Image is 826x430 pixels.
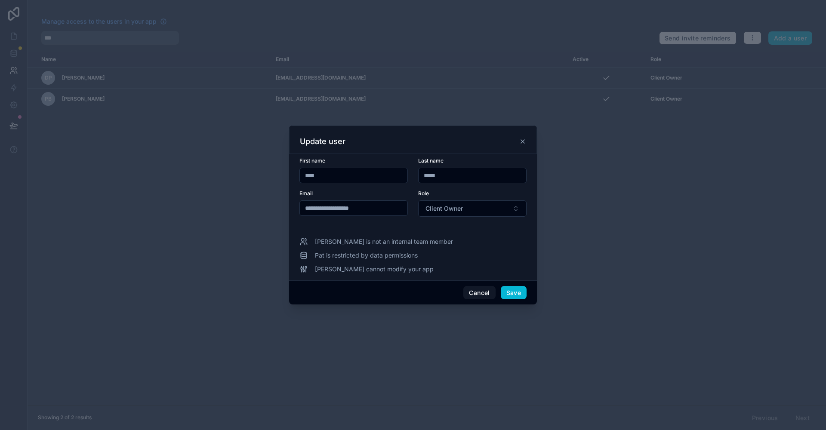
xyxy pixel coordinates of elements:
[299,157,325,164] span: First name
[418,190,429,197] span: Role
[315,237,453,246] span: [PERSON_NAME] is not an internal team member
[463,286,495,300] button: Cancel
[300,136,345,147] h3: Update user
[418,200,527,217] button: Select Button
[501,286,527,300] button: Save
[299,190,313,197] span: Email
[315,251,418,260] span: Pat is restricted by data permissions
[418,157,444,164] span: Last name
[425,204,463,213] span: Client Owner
[315,265,434,273] span: [PERSON_NAME] cannot modify your app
